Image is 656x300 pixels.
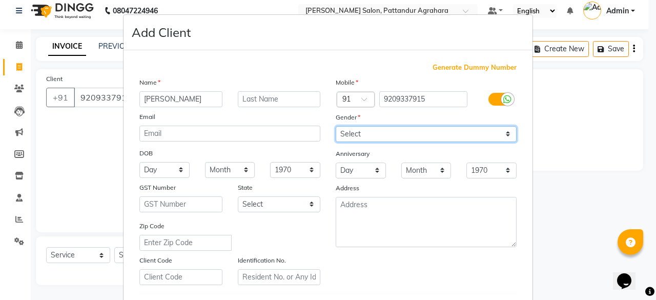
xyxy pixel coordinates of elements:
label: Client Code [139,256,172,265]
input: Mobile [379,91,468,107]
label: GST Number [139,183,176,192]
label: DOB [139,149,153,158]
input: Enter Zip Code [139,235,232,251]
label: Email [139,112,155,122]
input: Last Name [238,91,321,107]
label: Address [336,184,359,193]
h4: Add Client [132,23,191,42]
label: Identification No. [238,256,286,265]
input: First Name [139,91,222,107]
label: Zip Code [139,222,165,231]
label: Name [139,78,160,87]
label: Mobile [336,78,358,87]
input: GST Number [139,196,222,212]
label: State [238,183,253,192]
span: Generate Dummy Number [433,63,517,73]
input: Client Code [139,269,222,285]
input: Resident No. or Any Id [238,269,321,285]
iframe: chat widget [613,259,646,290]
label: Gender [336,113,360,122]
input: Email [139,126,320,142]
label: Anniversary [336,149,370,158]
